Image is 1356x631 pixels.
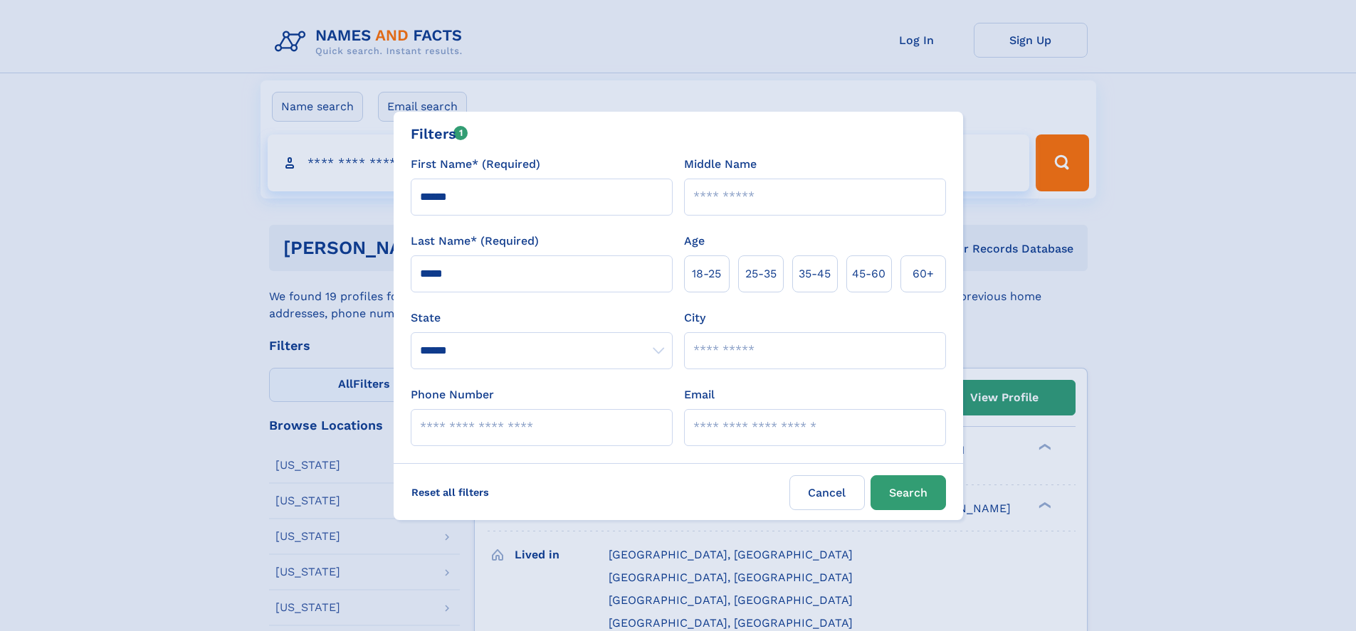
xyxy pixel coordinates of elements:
[789,475,865,510] label: Cancel
[402,475,498,509] label: Reset all filters
[684,309,705,327] label: City
[411,233,539,250] label: Last Name* (Required)
[411,156,540,173] label: First Name* (Required)
[871,475,946,510] button: Search
[411,386,494,403] label: Phone Number
[913,265,934,282] span: 60+
[799,265,831,282] span: 35‑45
[745,265,777,282] span: 25‑35
[411,309,673,327] label: State
[684,156,757,173] label: Middle Name
[411,123,468,144] div: Filters
[684,233,705,250] label: Age
[684,386,715,403] label: Email
[692,265,721,282] span: 18‑25
[852,265,885,282] span: 45‑60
